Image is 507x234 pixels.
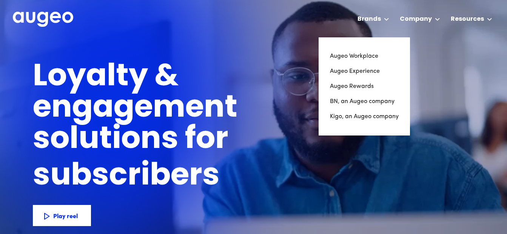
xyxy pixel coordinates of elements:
nav: Brands [319,37,410,135]
img: Augeo's full logo in white. [13,12,73,27]
div: Resources [451,15,484,24]
a: Augeo Experience [330,64,399,79]
a: home [13,12,73,28]
a: Augeo Rewards [330,79,399,94]
div: Brands [358,15,381,24]
a: Augeo Workplace [330,49,399,64]
a: BN, an Augeo company [330,94,399,109]
a: Kigo, an Augeo company [330,109,399,124]
div: Company [400,15,432,24]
